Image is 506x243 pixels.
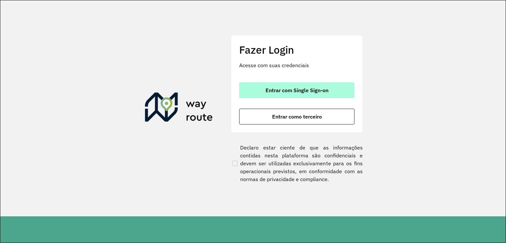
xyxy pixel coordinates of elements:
p: Acesse com suas credenciais [239,61,354,69]
span: Entrar com Single Sign-on [266,88,328,93]
button: button [239,82,354,98]
img: Roteirizador AmbevTech [145,93,213,124]
label: Declaro estar ciente de que as informações contidas nesta plataforma são confidenciais e devem se... [231,144,363,183]
h2: Fazer Login [239,43,354,56]
button: button [239,109,354,124]
span: Entrar como terceiro [272,114,322,119]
